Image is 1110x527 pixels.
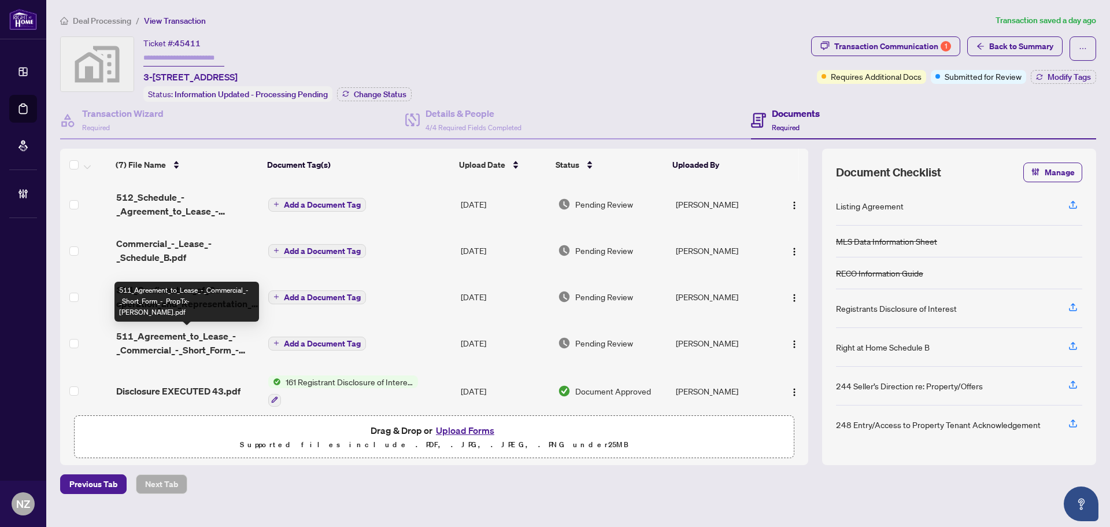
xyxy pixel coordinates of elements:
span: (7) File Name [116,159,166,171]
span: Information Updated - Processing Pending [175,89,328,99]
span: Deal Processing [73,16,131,26]
th: Uploaded By [668,149,771,181]
div: 244 Seller’s Direction re: Property/Offers [836,379,983,392]
div: MLS Data Information Sheet [836,235,937,248]
div: 511_Agreement_to_Lease_-_Commercial_-_Short_Form_-_PropTx-[PERSON_NAME].pdf [114,282,259,322]
button: Transaction Communication1 [811,36,960,56]
img: Document Status [558,244,571,257]
button: Add a Document Tag [268,198,366,212]
span: Back to Summary [989,37,1053,56]
img: Document Status [558,290,571,303]
span: Required [82,123,110,132]
span: Drag & Drop orUpload FormsSupported files include .PDF, .JPG, .JPEG, .PNG under25MB [75,416,794,459]
span: Add a Document Tag [284,340,361,348]
td: [DATE] [456,366,553,416]
span: 45411 [175,38,201,49]
span: plus [273,201,279,207]
button: Upload Forms [432,423,498,438]
span: ellipsis [1079,45,1087,53]
img: svg%3e [61,37,134,91]
button: Add a Document Tag [268,290,366,304]
button: Open asap [1064,487,1098,521]
span: Disclosure EXECUTED 43.pdf [116,384,240,398]
span: Document Approved [575,385,651,397]
span: Submitted for Review [945,70,1022,83]
img: Logo [790,293,799,303]
td: [DATE] [456,227,553,274]
div: 248 Entry/Access to Property Tenant Acknowledgement [836,418,1041,431]
div: Status: [143,86,332,102]
span: Add a Document Tag [284,247,361,255]
span: Change Status [354,90,406,98]
span: Required [772,123,800,132]
span: 4/4 Required Fields Completed [425,123,521,132]
button: Add a Document Tag [268,289,366,304]
span: plus [273,294,279,300]
th: Document Tag(s) [262,149,454,181]
th: Status [551,149,668,181]
button: Status Icon161 Registrant Disclosure of Interest - Disposition ofProperty [268,375,418,407]
td: [PERSON_NAME] [671,320,775,366]
img: Status Icon [268,375,281,388]
span: 3-[STREET_ADDRESS] [143,70,238,84]
span: Pending Review [575,337,633,349]
span: Drag & Drop or [371,423,498,438]
div: Ticket #: [143,36,201,50]
span: Status [556,159,579,171]
th: Upload Date [454,149,551,181]
div: Transaction Communication [834,37,951,56]
span: Pending Review [575,198,633,211]
button: Previous Tab [60,474,127,494]
span: plus [273,248,279,253]
button: Back to Summary [967,36,1063,56]
button: Change Status [337,87,412,101]
span: Document Checklist [836,164,941,180]
th: (7) File Name [111,149,262,181]
span: arrow-left [976,42,985,50]
h4: Transaction Wizard [82,106,164,120]
span: Upload Date [459,159,505,171]
span: Requires Additional Docs [831,70,922,83]
button: Next Tab [136,474,187,494]
span: View Transaction [144,16,206,26]
button: Manage [1023,163,1082,182]
h4: Documents [772,106,820,120]
button: Logo [785,288,804,306]
div: Right at Home Schedule B [836,341,930,353]
span: Modify Tags [1048,73,1091,81]
button: Add a Document Tag [268,337,366,351]
td: [DATE] [456,181,553,227]
button: Add a Document Tag [268,336,366,351]
td: [PERSON_NAME] [671,366,775,416]
img: Logo [790,247,799,256]
span: 511_Agreement_to_Lease_-_Commercial_-_Short_Form_-_PropTx-[PERSON_NAME].pdf [116,329,260,357]
button: Modify Tags [1031,70,1096,84]
h4: Details & People [425,106,521,120]
td: [PERSON_NAME] [671,227,775,274]
td: [PERSON_NAME] [671,274,775,320]
td: [DATE] [456,320,553,366]
span: Commercial_-_Lease_-_Schedule_B.pdf [116,237,260,264]
button: Logo [785,241,804,260]
div: 1 [941,41,951,51]
img: Logo [790,340,799,349]
span: 161 Registrant Disclosure of Interest - Disposition ofProperty [281,375,418,388]
span: home [60,17,68,25]
div: Registrants Disclosure of Interest [836,302,957,315]
img: logo [9,9,37,30]
span: Manage [1045,163,1075,182]
span: Add a Document Tag [284,201,361,209]
img: Document Status [558,337,571,349]
span: Pending Review [575,290,633,303]
div: Listing Agreement [836,200,904,212]
td: [PERSON_NAME] [671,181,775,227]
span: Pending Review [575,244,633,257]
span: 512_Schedule_-_Agreement_to_Lease_-_Commercial_-_B_-_PropTx-[PERSON_NAME].pdf [116,190,260,218]
button: Logo [785,334,804,352]
img: Document Status [558,198,571,211]
img: Logo [790,388,799,397]
p: Supported files include .PDF, .JPG, .JPEG, .PNG under 25 MB [82,438,787,452]
li: / [136,14,139,27]
span: Previous Tab [69,475,117,493]
span: Add a Document Tag [284,293,361,301]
